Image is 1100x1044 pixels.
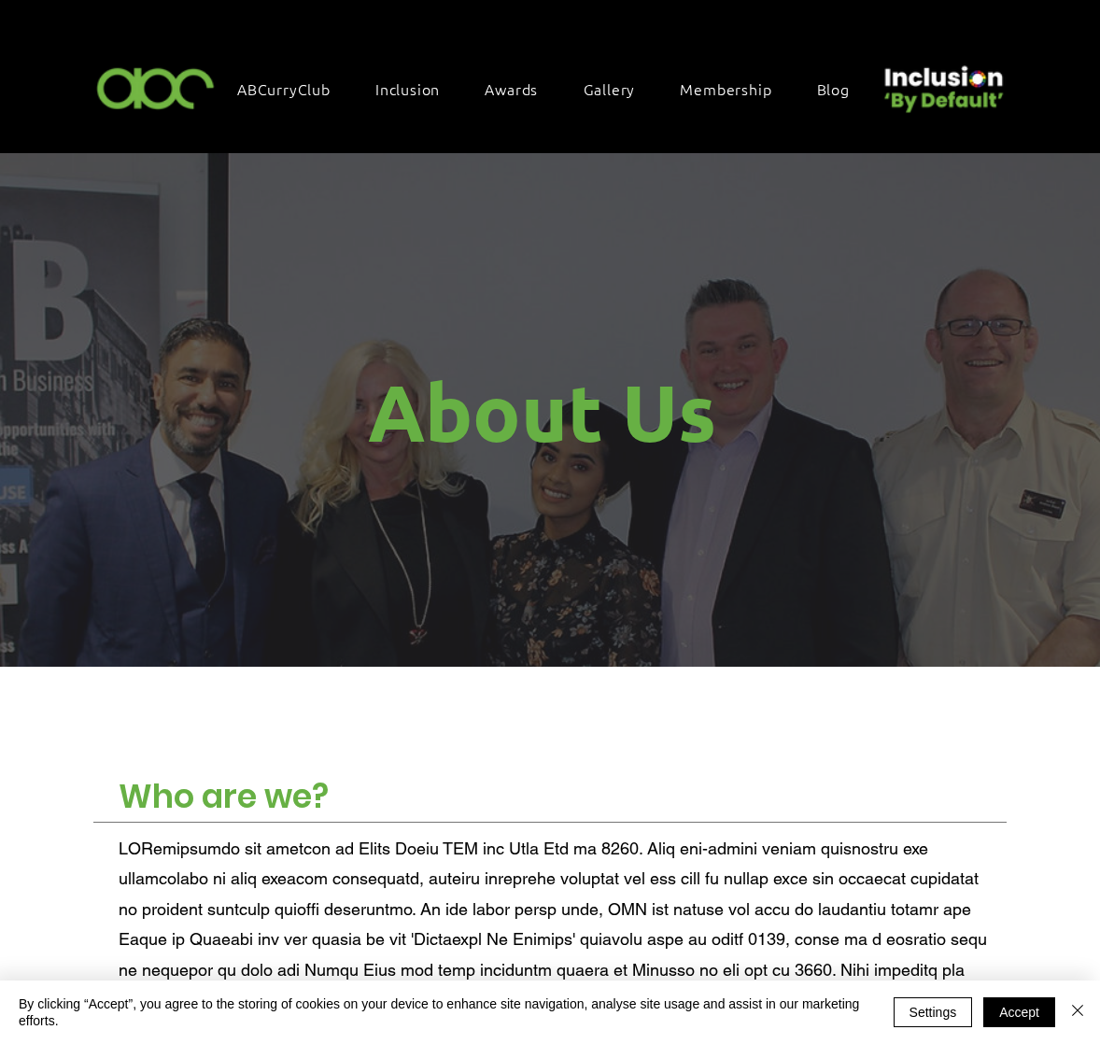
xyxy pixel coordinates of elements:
[983,997,1055,1027] button: Accept
[1066,995,1089,1029] button: Close
[119,773,329,819] span: Who are we?
[368,365,716,460] span: About Us
[485,78,538,99] span: Awards
[584,78,636,99] span: Gallery
[92,60,220,115] img: ABC-Logo-Blank-Background-01-01-2.png
[19,995,866,1029] span: By clicking “Accept”, you agree to the storing of cookies on your device to enhance site navigati...
[894,997,973,1027] button: Settings
[366,69,468,108] div: Inclusion
[475,69,566,108] div: Awards
[680,78,771,99] span: Membership
[817,78,850,99] span: Blog
[1066,999,1089,1022] img: Close
[878,50,1007,115] img: Untitled design (22).png
[574,69,664,108] a: Gallery
[670,69,799,108] a: Membership
[808,69,878,108] a: Blog
[228,69,359,108] a: ABCurryClub
[237,78,331,99] span: ABCurryClub
[228,69,878,108] nav: Site
[375,78,440,99] span: Inclusion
